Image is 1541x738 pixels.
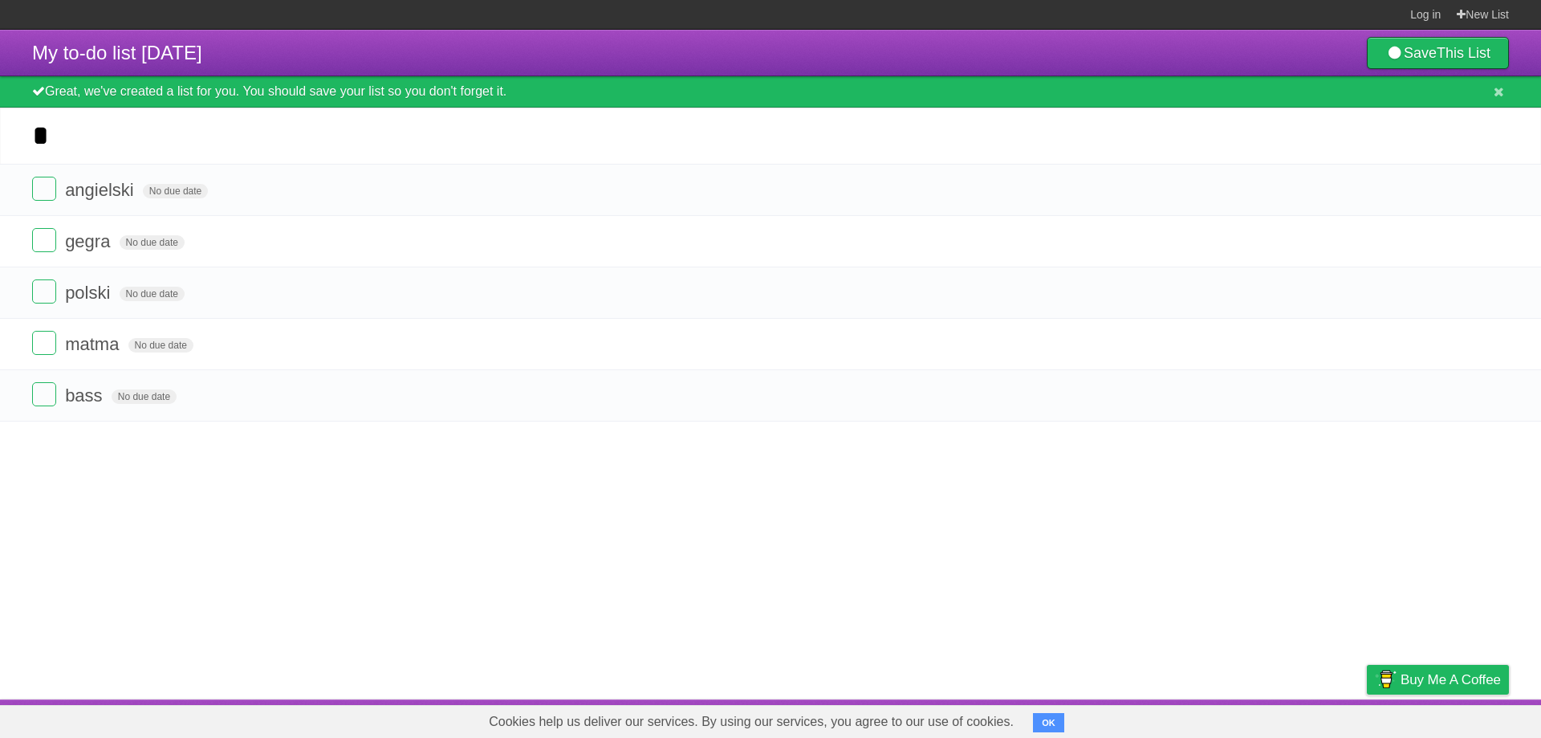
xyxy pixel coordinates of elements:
[32,228,56,252] label: Done
[65,334,123,354] span: matma
[32,331,56,355] label: Done
[1033,713,1064,732] button: OK
[1206,703,1271,734] a: Developers
[65,231,114,251] span: gegra
[1367,665,1509,695] a: Buy me a coffee
[1367,37,1509,69] a: SaveThis List
[32,382,56,406] label: Done
[128,338,193,353] span: No due date
[1346,703,1388,734] a: Privacy
[1408,703,1509,734] a: Suggest a feature
[32,279,56,304] label: Done
[32,42,202,63] span: My to-do list [DATE]
[1291,703,1327,734] a: Terms
[473,706,1030,738] span: Cookies help us deliver our services. By using our services, you agree to our use of cookies.
[143,184,208,198] span: No due date
[1401,666,1501,694] span: Buy me a coffee
[1437,45,1490,61] b: This List
[112,389,177,404] span: No due date
[65,385,106,406] span: bass
[1153,703,1187,734] a: About
[120,287,185,301] span: No due date
[120,235,185,250] span: No due date
[65,180,138,200] span: angielski
[65,283,114,303] span: polski
[32,177,56,201] label: Done
[1375,666,1397,693] img: Buy me a coffee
